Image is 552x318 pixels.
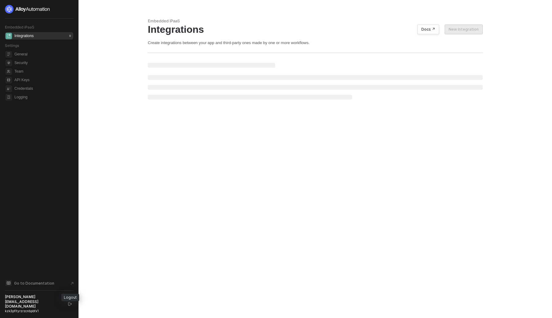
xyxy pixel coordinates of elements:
[68,302,72,306] span: logout
[148,40,483,45] div: Create integrations between your app and third-party ones made by one or more workflows.
[5,5,73,13] a: logo
[68,33,72,38] div: 0
[6,280,12,286] span: documentation
[14,51,72,58] span: General
[148,18,483,24] div: Embedded iPaaS
[421,27,435,32] div: Docs ↗
[5,25,34,29] span: Embedded iPaaS
[14,76,72,84] span: API Keys
[6,94,12,100] span: logging
[69,280,75,286] span: document-arrow
[6,68,12,75] span: team
[61,294,79,301] div: Logout
[14,85,72,92] span: Credentials
[14,68,72,75] span: Team
[14,33,34,39] div: Integrations
[6,85,12,92] span: credentials
[5,279,74,287] a: Knowledge Base
[445,25,483,34] button: New Integration
[5,294,63,309] div: [PERSON_NAME][EMAIL_ADDRESS][DOMAIN_NAME]
[6,77,12,83] span: api-key
[6,33,12,39] span: integrations
[14,93,72,101] span: Logging
[148,24,483,35] div: Integrations
[5,309,63,313] div: kzk3pfltyrzrzcnbpbfx1
[14,59,72,66] span: Security
[5,43,19,48] span: Settings
[417,25,439,34] button: Docs ↗
[5,5,50,13] img: logo
[6,51,12,58] span: general
[14,281,54,286] span: Go to Documentation
[6,60,12,66] span: security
